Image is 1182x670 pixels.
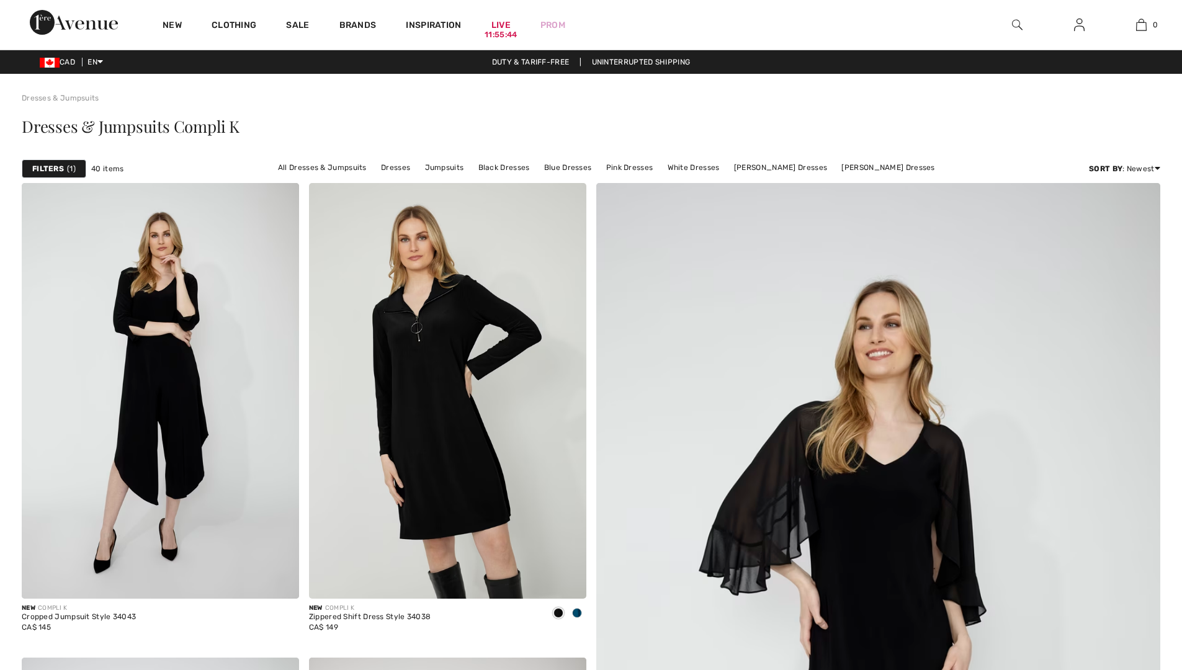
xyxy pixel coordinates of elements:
a: [PERSON_NAME] Dresses [835,159,941,176]
strong: Filters [32,163,64,174]
span: New [309,604,323,612]
span: 40 items [91,163,123,174]
a: All Dresses & Jumpsuits [272,159,373,176]
span: CAD [40,58,80,66]
a: Prom [540,19,565,32]
img: My Info [1074,17,1085,32]
a: Dresses [375,159,416,176]
span: Inspiration [406,20,461,33]
a: Clothing [212,20,256,33]
strong: Sort By [1089,164,1122,173]
span: 1 [67,163,76,174]
div: 11:55:44 [485,29,517,41]
a: Dresses & Jumpsuits [22,94,99,102]
a: Blue Dresses [538,159,598,176]
div: COMPLI K [309,604,431,613]
span: New [22,604,35,612]
a: Pink Dresses [600,159,660,176]
a: White Dresses [661,159,726,176]
a: Live11:55:44 [491,19,511,32]
a: Black Dresses [472,159,536,176]
span: EN [87,58,103,66]
a: New [163,20,182,33]
a: [PERSON_NAME] Dresses [728,159,833,176]
a: 0 [1111,17,1171,32]
img: My Bag [1136,17,1147,32]
div: Black [549,604,568,624]
span: CA$ 145 [22,623,51,632]
a: Sign In [1064,17,1095,33]
div: COMPLI K [22,604,136,613]
span: Dresses & Jumpsuits Compli K [22,115,240,137]
img: 1ère Avenue [30,10,118,35]
img: Cropped Jumpsuit Style 34043. Black [22,183,299,599]
img: search the website [1012,17,1023,32]
span: CA$ 149 [309,623,338,632]
div: Cropped Jumpsuit Style 34043 [22,613,136,622]
a: Jumpsuits [419,159,470,176]
a: Brands [339,20,377,33]
img: Zippered Shift Dress Style 34038. Black [309,183,586,599]
a: Sale [286,20,309,33]
div: Zippered Shift Dress Style 34038 [309,613,431,622]
div: : Newest [1089,163,1160,174]
img: Canadian Dollar [40,58,60,68]
span: 0 [1153,19,1158,30]
div: Teal [568,604,586,624]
